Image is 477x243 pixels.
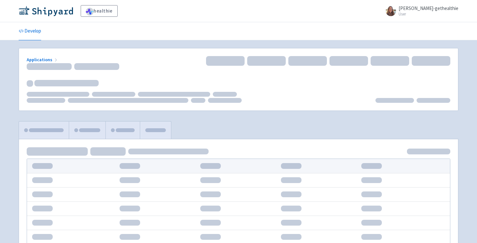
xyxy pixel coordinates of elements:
[81,5,118,17] a: healthie
[399,5,458,11] span: [PERSON_NAME]-gethealthie
[399,12,458,16] small: User
[27,57,59,63] a: Applications
[382,6,458,16] a: [PERSON_NAME]-gethealthie User
[19,22,41,40] a: Develop
[19,6,73,16] img: Shipyard logo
